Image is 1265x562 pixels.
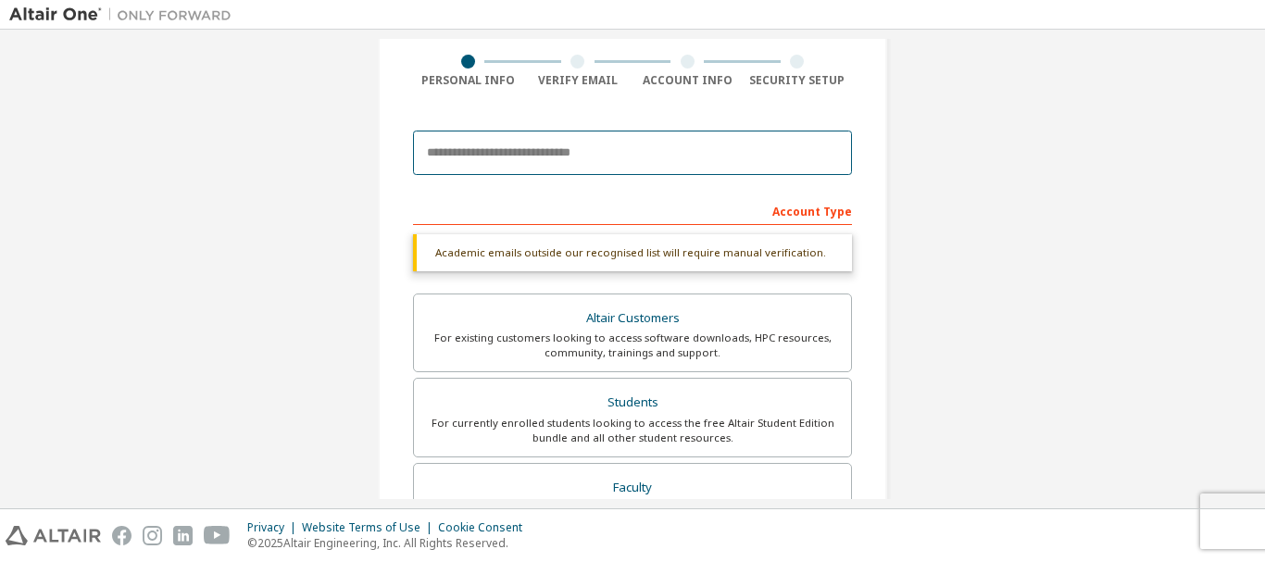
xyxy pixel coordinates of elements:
div: Privacy [247,520,302,535]
div: Account Info [632,73,743,88]
div: Altair Customers [425,306,840,331]
img: youtube.svg [204,526,231,545]
div: Academic emails outside our recognised list will require manual verification. [413,234,852,271]
p: © 2025 Altair Engineering, Inc. All Rights Reserved. [247,535,533,551]
div: Faculty [425,475,840,501]
div: Account Type [413,195,852,225]
div: Students [425,390,840,416]
div: Cookie Consent [438,520,533,535]
div: Verify Email [523,73,633,88]
div: Website Terms of Use [302,520,438,535]
img: linkedin.svg [173,526,193,545]
img: facebook.svg [112,526,132,545]
div: For currently enrolled students looking to access the free Altair Student Edition bundle and all ... [425,416,840,445]
img: altair_logo.svg [6,526,101,545]
img: instagram.svg [143,526,162,545]
div: Security Setup [743,73,853,88]
div: For existing customers looking to access software downloads, HPC resources, community, trainings ... [425,331,840,360]
img: Altair One [9,6,241,24]
div: Personal Info [413,73,523,88]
